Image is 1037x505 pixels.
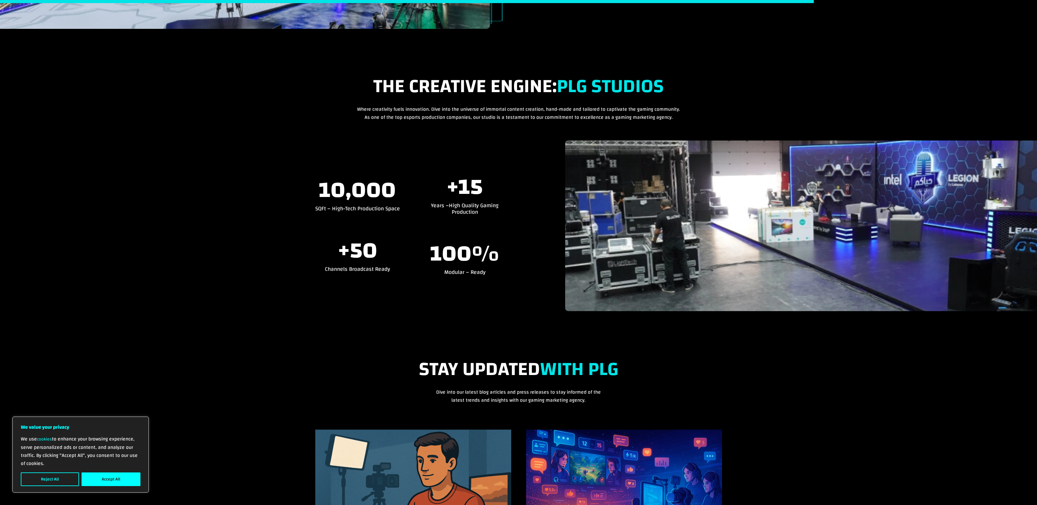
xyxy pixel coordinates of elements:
[315,266,400,273] p: Channels Broadcast Ready
[21,435,140,467] p: We use to enhance your browsing experience, serve personalized ads or content, and analyze our tr...
[315,388,722,404] p: Dive into our latest blog articles and press releases to stay informed of the latest trends and i...
[557,69,664,104] strong: PLG STUDIOS
[423,203,507,215] p: High Quality Gaming Production
[21,423,140,431] p: We value your privacy
[12,417,149,493] div: We value your privacy
[459,167,483,208] span: 15
[356,105,681,121] p: Where creativity fuels innovation. Dive into the universe of immortal content creation, hand-made...
[82,472,140,486] button: Accept All
[540,351,618,387] strong: with PLG
[430,233,472,274] span: 100
[1006,475,1037,505] iframe: Chat Widget
[315,206,400,212] p: SQFt – High-Tech Production Space
[431,200,449,211] span: Years –
[21,472,79,486] button: Reject All
[423,269,507,276] p: Modular – Ready
[472,233,499,274] span: %
[315,358,722,388] h2: Stay Updated
[447,167,459,208] span: +
[319,170,396,211] span: 10,000
[338,230,350,271] span: +
[315,75,722,105] h2: THE CREATIVE ENGINE:
[350,230,377,271] span: 50
[37,435,52,443] a: cookies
